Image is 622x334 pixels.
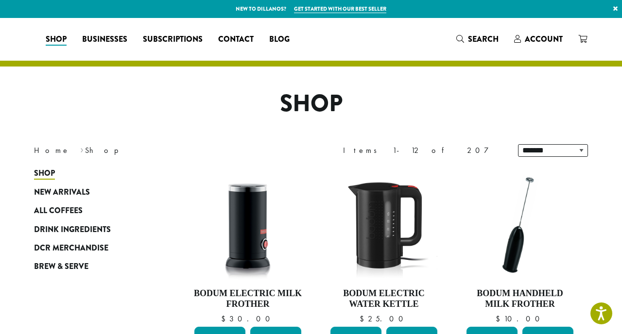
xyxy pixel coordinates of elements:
[192,169,304,323] a: Bodum Electric Milk Frother $30.00
[34,167,55,180] span: Shop
[496,314,544,324] bdi: 10.00
[360,314,368,324] span: $
[34,257,151,276] a: Brew & Serve
[464,288,576,309] h4: Bodum Handheld Milk Frother
[269,33,290,46] span: Blog
[328,169,440,281] img: DP3955.01.png
[221,314,275,324] bdi: 30.00
[192,288,304,309] h4: Bodum Electric Milk Frother
[525,33,563,45] span: Account
[46,33,67,46] span: Shop
[34,183,151,201] a: New Arrivals
[143,33,203,46] span: Subscriptions
[464,169,576,281] img: DP3927.01-002.png
[34,205,83,217] span: All Coffees
[34,201,151,220] a: All Coffees
[328,169,440,323] a: Bodum Electric Water Kettle $25.00
[34,261,88,273] span: Brew & Serve
[34,145,70,155] a: Home
[34,242,108,254] span: DCR Merchandise
[82,33,127,46] span: Businesses
[27,90,595,118] h1: Shop
[34,145,296,156] nav: Breadcrumb
[80,141,84,156] span: ›
[294,5,386,13] a: Get started with our best seller
[360,314,408,324] bdi: 25.00
[496,314,504,324] span: $
[34,239,151,257] a: DCR Merchandise
[328,288,440,309] h4: Bodum Electric Water Kettle
[34,186,90,199] span: New Arrivals
[221,314,229,324] span: $
[464,169,576,323] a: Bodum Handheld Milk Frother $10.00
[192,169,304,281] img: DP3954.01-002.png
[38,32,74,47] a: Shop
[34,224,111,236] span: Drink Ingredients
[34,220,151,238] a: Drink Ingredients
[468,33,499,45] span: Search
[34,164,151,183] a: Shop
[343,145,503,156] div: Items 1-12 of 207
[449,31,506,47] a: Search
[218,33,254,46] span: Contact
